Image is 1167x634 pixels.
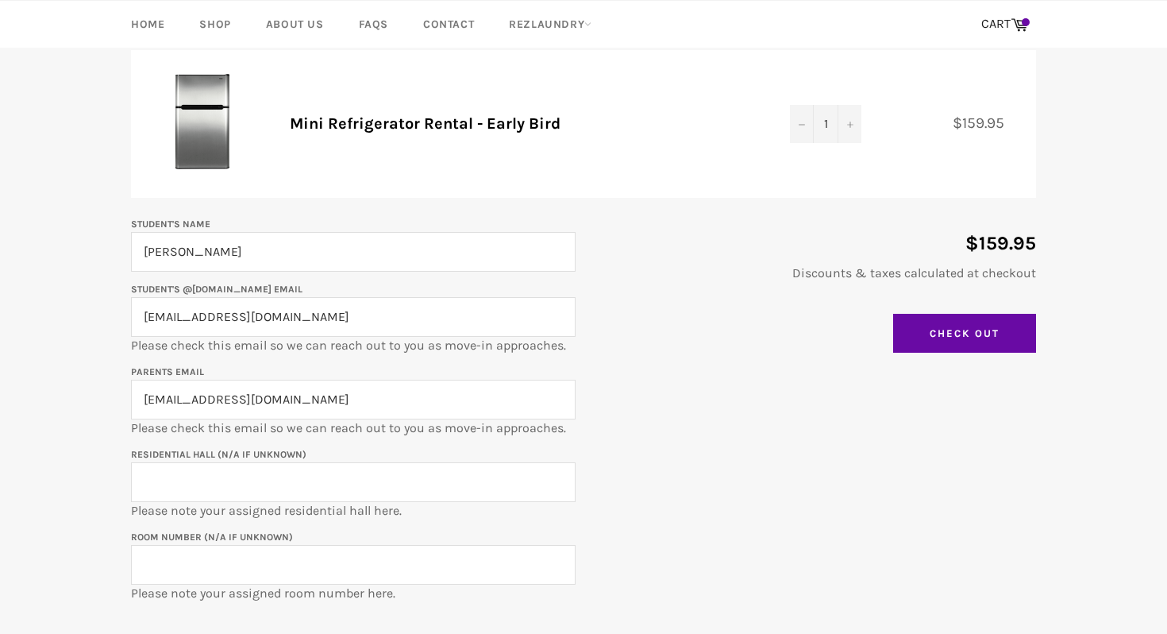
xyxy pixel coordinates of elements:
[493,1,607,48] a: RezLaundry
[131,445,576,520] p: Please note your assigned residential hall here.
[591,230,1036,257] p: $159.95
[591,265,1036,282] p: Discounts & taxes calculated at checkout
[131,362,576,437] p: Please check this email so we can reach out to you as move-in approaches.
[131,366,204,377] label: Parents email
[973,8,1036,41] a: CART
[131,449,306,460] label: Residential Hall (N/A if unknown)
[131,284,302,295] label: Student's @[DOMAIN_NAME] email
[790,105,814,143] button: Decrease quantity
[838,105,861,143] button: Increase quantity
[343,1,404,48] a: FAQs
[893,314,1036,354] input: Check Out
[155,74,250,169] img: Mini Refrigerator Rental - Early Bird
[407,1,490,48] a: Contact
[131,532,293,543] label: Room Number (N/A if unknown)
[250,1,340,48] a: About Us
[953,114,1020,132] span: $159.95
[183,1,246,48] a: Shop
[290,114,560,133] a: Mini Refrigerator Rental - Early Bird
[131,528,576,602] p: Please note your assigned room number here.
[131,218,210,230] label: Student's Name
[115,1,180,48] a: Home
[131,280,576,354] p: Please check this email so we can reach out to you as move-in approaches.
